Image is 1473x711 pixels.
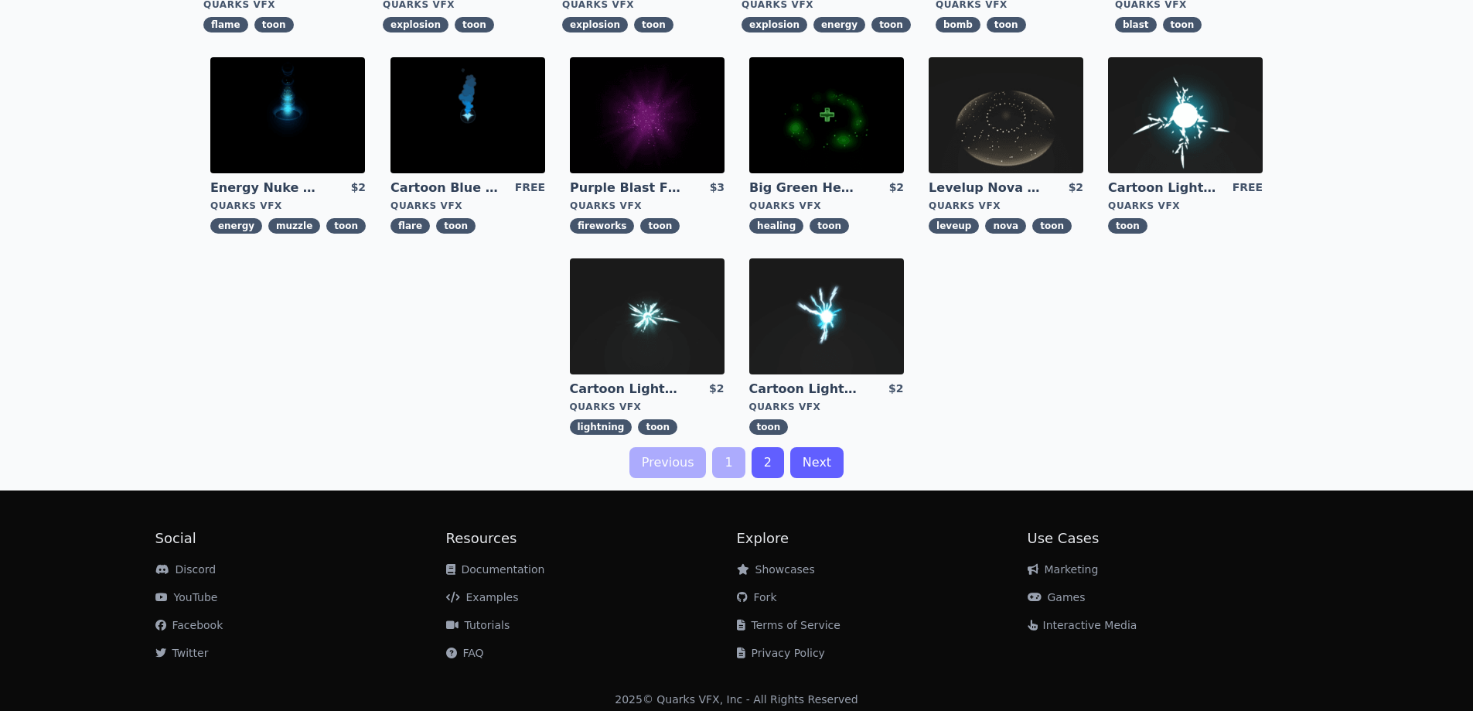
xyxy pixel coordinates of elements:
a: Cartoon Lightning Ball [1108,179,1219,197]
div: $3 [710,179,725,197]
span: toon [810,218,849,234]
div: Quarks VFX [570,401,725,413]
span: fireworks [570,218,634,234]
h2: Social [155,528,446,549]
span: toon [871,17,911,32]
span: toon [749,419,789,435]
div: $2 [888,381,903,398]
div: $2 [1069,179,1083,197]
span: explosion [742,17,807,32]
div: FREE [515,179,545,197]
h2: Resources [446,528,737,549]
h2: Explore [737,528,1028,549]
span: toon [1163,17,1202,32]
span: flare [390,218,430,234]
a: YouTube [155,591,218,603]
a: Facebook [155,619,223,631]
span: energy [813,17,865,32]
span: toon [326,218,366,234]
div: Quarks VFX [210,200,366,212]
div: 2025 © Quarks VFX, Inc - All Rights Reserved [615,692,858,707]
div: Quarks VFX [570,200,725,212]
span: toon [634,17,673,32]
span: lightning [570,419,633,435]
a: Previous [629,447,707,478]
a: Fork [737,591,777,603]
img: imgAlt [390,57,545,173]
a: Terms of Service [737,619,840,631]
a: Cartoon Lightning Ball with Bloom [749,381,861,398]
span: toon [638,419,677,435]
img: imgAlt [929,57,1083,173]
a: Showcases [737,563,815,576]
a: Levelup Nova Effect [929,179,1040,197]
div: Quarks VFX [390,200,545,212]
div: Quarks VFX [749,401,904,413]
span: energy [210,218,262,234]
a: 2 [752,447,784,478]
span: leveup [929,218,979,234]
span: toon [436,218,476,234]
img: imgAlt [1108,57,1263,173]
div: Quarks VFX [749,200,904,212]
span: toon [455,17,494,32]
span: nova [985,218,1026,234]
a: Cartoon Lightning Ball Explosion [570,381,681,398]
a: 1 [712,447,745,478]
a: Cartoon Blue Flare [390,179,502,197]
a: Examples [446,591,519,603]
span: flame [203,17,248,32]
a: Discord [155,563,217,576]
div: Quarks VFX [1108,200,1263,212]
div: $2 [889,179,904,197]
div: Quarks VFX [929,200,1083,212]
div: $2 [709,381,724,398]
div: $2 [351,179,366,197]
span: blast [1115,17,1157,32]
a: Games [1028,591,1086,603]
span: explosion [383,17,448,32]
span: toon [1032,218,1072,234]
span: toon [987,17,1026,32]
span: muzzle [268,218,320,234]
span: toon [254,17,294,32]
span: toon [1108,218,1147,234]
a: Privacy Policy [737,647,825,659]
span: bomb [936,17,980,32]
img: imgAlt [749,258,904,374]
a: Interactive Media [1028,619,1137,631]
a: Tutorials [446,619,510,631]
a: Energy Nuke Muzzle Flash [210,179,322,197]
a: Next [790,447,844,478]
span: toon [640,218,680,234]
div: FREE [1233,179,1263,197]
img: imgAlt [570,57,725,173]
a: Big Green Healing Effect [749,179,861,197]
img: imgAlt [570,258,725,374]
h2: Use Cases [1028,528,1318,549]
span: healing [749,218,803,234]
a: Documentation [446,563,545,576]
a: FAQ [446,647,484,659]
img: imgAlt [210,57,365,173]
a: Twitter [155,647,209,659]
img: imgAlt [749,57,904,173]
a: Purple Blast Fireworks [570,179,681,197]
span: explosion [562,17,628,32]
a: Marketing [1028,563,1099,576]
